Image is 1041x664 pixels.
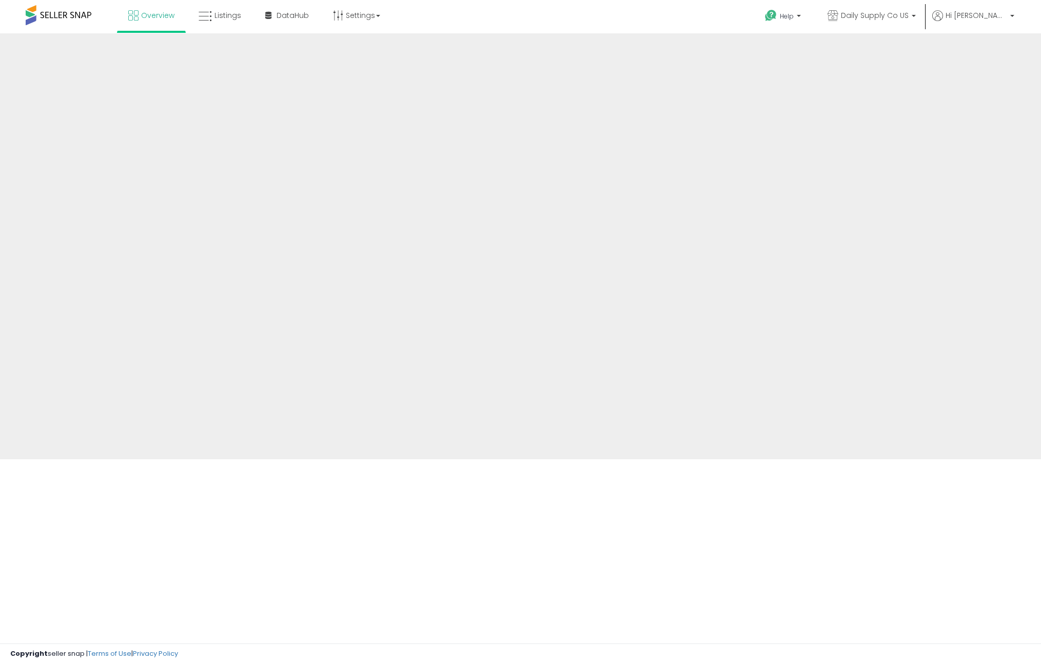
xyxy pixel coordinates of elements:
[780,12,794,21] span: Help
[757,2,811,33] a: Help
[932,10,1014,33] a: Hi [PERSON_NAME]
[946,10,1007,21] span: Hi [PERSON_NAME]
[841,10,909,21] span: Daily Supply Co US
[764,9,777,22] i: Get Help
[141,10,174,21] span: Overview
[214,10,241,21] span: Listings
[277,10,309,21] span: DataHub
